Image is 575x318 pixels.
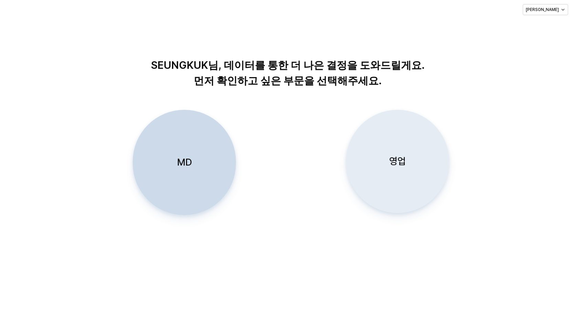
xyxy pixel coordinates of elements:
[177,156,192,169] p: MD
[526,7,559,12] p: [PERSON_NAME]
[523,4,568,15] button: [PERSON_NAME]
[389,155,406,168] p: 영업
[133,110,236,215] button: MD
[346,110,449,213] button: 영업
[112,57,463,88] p: SEUNGKUK님, 데이터를 통한 더 나은 결정을 도와드릴게요. 먼저 확인하고 싶은 부문을 선택해주세요.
